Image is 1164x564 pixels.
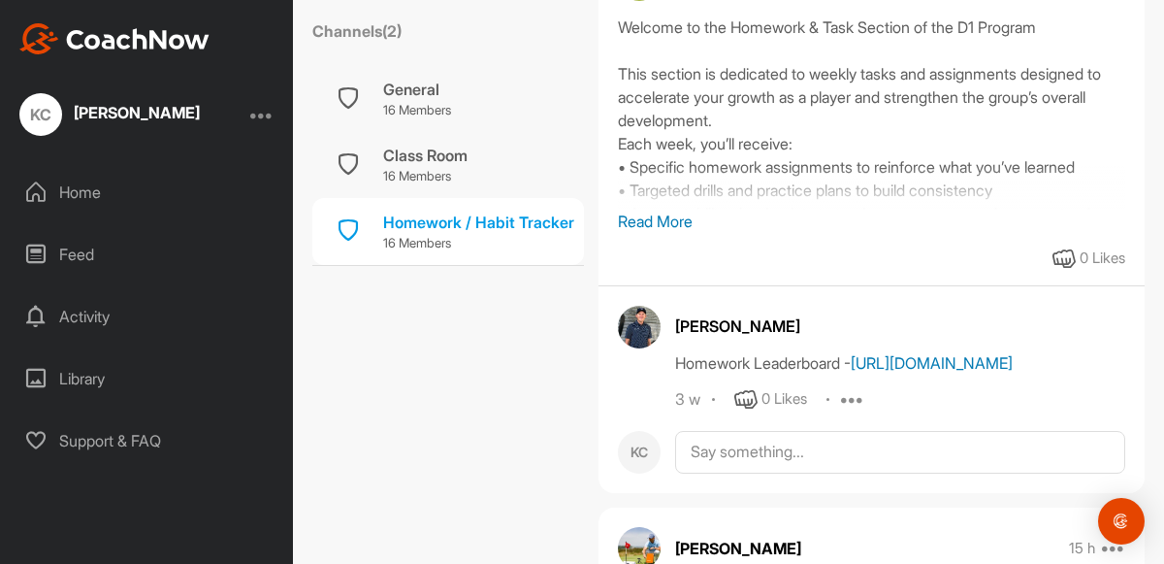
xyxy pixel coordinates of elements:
[19,23,210,54] img: CoachNow
[761,388,807,411] div: 0 Likes
[618,306,661,348] img: avatar
[383,167,468,186] p: 16 Members
[383,78,451,101] div: General
[618,431,661,474] div: KC
[312,19,402,43] label: Channels ( 2 )
[675,315,1125,338] div: [PERSON_NAME]
[11,292,284,341] div: Activity
[19,93,62,136] div: KC
[383,234,574,253] p: 16 Members
[851,353,1013,373] a: [URL][DOMAIN_NAME]
[11,354,284,403] div: Library
[383,144,468,167] div: Class Room
[11,230,284,279] div: Feed
[383,101,451,120] p: 16 Members
[675,537,801,560] p: [PERSON_NAME]
[618,210,1125,233] p: Read More
[74,105,200,120] div: [PERSON_NAME]
[1098,498,1145,545] div: Open Intercom Messenger
[675,390,700,410] div: 3 w
[11,168,284,216] div: Home
[675,351,1125,375] div: Homework Leaderboard -
[1069,539,1095,558] p: 15 h
[383,211,574,234] div: Homework / Habit Tracker
[1080,248,1125,270] div: 0 Likes
[11,416,284,465] div: Support & FAQ
[618,16,1125,210] div: Welcome to the Homework & Task Section of the D1 Program This section is dedicated to weekly task...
